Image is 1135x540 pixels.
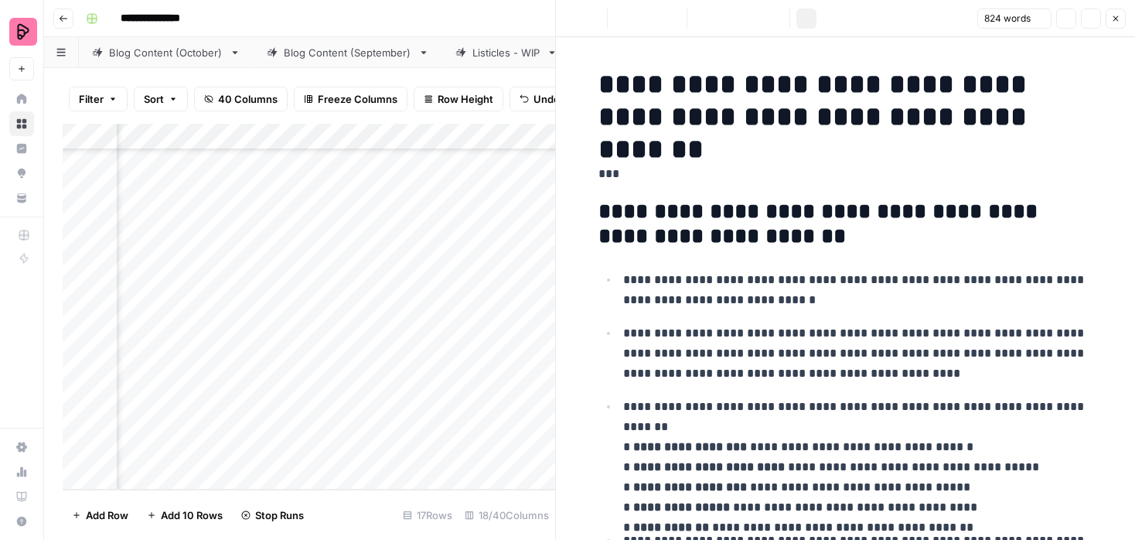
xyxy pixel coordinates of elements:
[977,9,1051,29] button: 824 words
[9,435,34,460] a: Settings
[69,87,128,111] button: Filter
[232,503,313,528] button: Stop Runs
[9,87,34,111] a: Home
[255,508,304,523] span: Stop Runs
[510,87,570,111] button: Undo
[438,91,493,107] span: Row Height
[458,503,555,528] div: 18/40 Columns
[9,18,37,46] img: Preply Logo
[414,87,503,111] button: Row Height
[9,111,34,136] a: Browse
[472,45,540,60] div: Listicles - WIP
[9,509,34,534] button: Help + Support
[9,186,34,210] a: Your Data
[9,136,34,161] a: Insights
[144,91,164,107] span: Sort
[9,484,34,509] a: Learning Hub
[533,91,560,107] span: Undo
[984,12,1031,26] span: 824 words
[9,460,34,484] a: Usage
[254,37,442,68] a: Blog Content (September)
[138,503,232,528] button: Add 10 Rows
[194,87,288,111] button: 40 Columns
[79,91,104,107] span: Filter
[218,91,278,107] span: 40 Columns
[63,503,138,528] button: Add Row
[9,12,34,51] button: Workspace: Preply
[109,45,223,60] div: Blog Content (October)
[284,45,412,60] div: Blog Content (September)
[79,37,254,68] a: Blog Content (October)
[442,37,571,68] a: Listicles - WIP
[397,503,458,528] div: 17 Rows
[318,91,397,107] span: Freeze Columns
[161,508,223,523] span: Add 10 Rows
[9,161,34,186] a: Opportunities
[86,508,128,523] span: Add Row
[294,87,407,111] button: Freeze Columns
[134,87,188,111] button: Sort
